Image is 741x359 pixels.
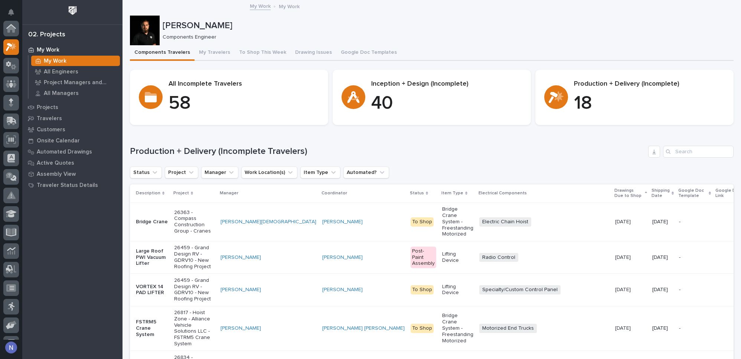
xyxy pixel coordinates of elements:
a: [PERSON_NAME] [322,219,363,225]
p: - [679,219,710,225]
p: 26817 - Hoist Zone - Alliance Vehicle Solutions LLC - FSTRM5 Crane System [174,310,215,347]
p: Projects [37,104,58,111]
button: To Shop This Week [235,45,291,61]
span: Electric Chain Hoist [479,217,531,227]
a: All Engineers [29,66,123,77]
button: My Travelers [195,45,235,61]
p: [DATE] [615,253,632,261]
p: Bridge Crane System - Freestanding Motorized [442,313,473,344]
p: Bridge Crane [136,219,168,225]
span: Specialty/Custom Control Panel [479,285,561,294]
p: [DATE] [652,219,673,225]
a: [PERSON_NAME] [221,254,261,261]
div: Notifications [9,9,19,21]
a: Project Managers and Engineers [29,77,123,88]
p: Project [173,189,189,197]
span: Motorized End Trucks [479,324,537,333]
p: Status [410,189,424,197]
button: Manager [201,167,238,178]
button: Project [165,167,198,178]
p: Google Doc Template [678,187,707,200]
div: To Shop [411,285,434,294]
p: All Incomplete Travelers [169,80,319,88]
p: [DATE] [652,325,673,332]
a: [PERSON_NAME] [322,287,363,293]
p: Description [136,189,160,197]
button: Status [130,167,162,178]
a: [PERSON_NAME] [PERSON_NAME] [322,325,405,332]
p: - [679,254,710,261]
div: 02. Projects [28,31,65,39]
a: [PERSON_NAME] [322,254,363,261]
button: Automated? [343,167,389,178]
p: Automated Drawings [37,149,92,155]
p: - [679,325,710,332]
a: [PERSON_NAME] [221,325,261,332]
p: Lifting Device [442,251,473,264]
p: Active Quotes [37,160,74,167]
button: Drawing Issues [291,45,336,61]
p: My Work [44,58,66,65]
p: [DATE] [615,217,632,225]
button: Components Travelers [130,45,195,61]
p: 26459 - Grand Design RV - GDRV10 - New Roofing Project [174,245,215,270]
p: 58 [169,92,319,115]
p: [DATE] [652,287,673,293]
button: users-avatar [3,340,19,355]
p: All Engineers [44,69,78,75]
a: Onsite Calendar [22,135,123,146]
p: Item Type [441,189,463,197]
p: Customers [37,126,65,133]
p: My Work [279,2,300,10]
p: [PERSON_NAME] [163,20,731,31]
p: Assembly View [37,171,76,178]
p: [DATE] [615,324,632,332]
button: Item Type [300,167,340,178]
a: My Work [29,56,123,66]
a: My Work [250,1,271,10]
a: Customers [22,124,123,135]
a: Active Quotes [22,157,123,168]
a: My Work [22,44,123,55]
h1: Production + Delivery (Incomplete Travelers) [130,146,645,157]
p: VORTEX 14 PAD LIFTER [136,284,168,296]
p: [DATE] [615,285,632,293]
p: - [679,287,710,293]
p: 18 [574,92,725,115]
p: 26363 - Compass Construction Group - Cranes [174,210,215,234]
button: Work Location(s) [241,167,297,178]
p: Electrical Components [479,189,527,197]
p: Manager [220,189,238,197]
p: Bridge Crane System - Freestanding Motorized [442,206,473,237]
input: Search [663,146,734,158]
div: Post-Paint Assembly [411,247,436,268]
img: Workspace Logo [66,4,79,17]
p: Travelers [37,115,62,122]
p: Lifting Device [442,284,473,296]
p: Production + Delivery (Incomplete) [574,80,725,88]
a: Assembly View [22,168,123,179]
p: 26459 - Grand Design RV - GDRV10 - New Roofing Project [174,277,215,302]
a: Automated Drawings [22,146,123,157]
div: To Shop [411,217,434,227]
p: Shipping Date [652,187,670,200]
a: Travelers [22,113,123,124]
p: Components Engineer [163,34,728,40]
p: Drawings Due to Shop [614,187,643,200]
button: Google Doc Templates [336,45,401,61]
div: To Shop [411,324,434,333]
p: Inception + Design (Incomplete) [371,80,522,88]
p: Onsite Calendar [37,138,80,144]
a: Traveler Status Details [22,179,123,191]
a: [PERSON_NAME][DEMOGRAPHIC_DATA] [221,219,316,225]
p: FSTRM5 Crane System [136,319,168,337]
p: All Managers [44,90,79,97]
button: Notifications [3,4,19,20]
p: Traveler Status Details [37,182,98,189]
p: My Work [37,47,59,53]
p: 40 [371,92,522,115]
a: Projects [22,102,123,113]
p: Coordinator [321,189,347,197]
p: [DATE] [652,254,673,261]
